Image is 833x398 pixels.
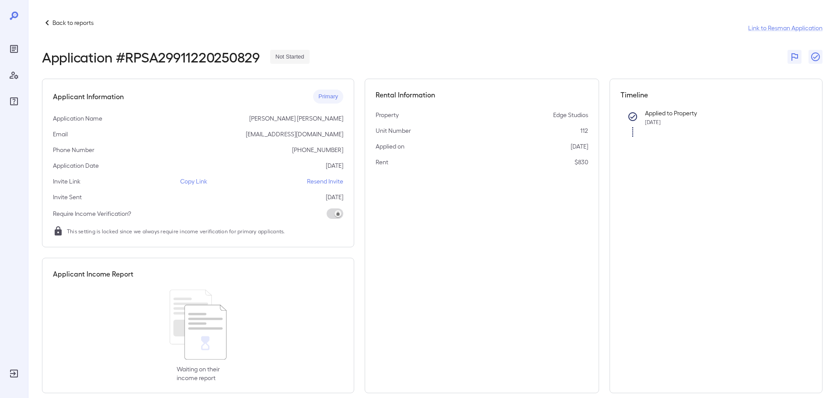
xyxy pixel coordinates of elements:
p: [DATE] [326,161,343,170]
p: Property [376,111,399,119]
p: Unit Number [376,126,411,135]
div: Log Out [7,367,21,381]
h5: Rental Information [376,90,588,100]
p: $830 [575,158,588,166]
p: [PERSON_NAME] [PERSON_NAME] [249,114,343,123]
button: Flag Report [788,50,802,64]
span: [DATE] [645,119,661,125]
p: Applied to Property [645,109,798,118]
p: Applied on [376,142,404,151]
h5: Timeline [620,90,812,100]
p: Require Income Verification? [53,209,131,218]
p: Waiting on their income report [177,365,220,382]
p: Application Date [53,161,99,170]
span: Primary [313,93,343,101]
p: Edge Studios [553,111,588,119]
div: FAQ [7,94,21,108]
p: [DATE] [571,142,588,151]
p: [EMAIL_ADDRESS][DOMAIN_NAME] [246,130,343,138]
h5: Applicant Income Report [53,269,133,279]
p: 112 [580,126,588,135]
p: Rent [376,158,388,166]
p: Back to reports [52,18,94,27]
p: [DATE] [326,193,343,201]
p: Email [53,130,68,138]
button: Close Report [809,50,823,64]
p: Application Name [53,114,102,123]
p: Invite Sent [53,193,82,201]
div: Reports [7,42,21,56]
div: Manage Users [7,68,21,82]
span: Not Started [270,53,310,61]
p: Copy Link [180,177,207,186]
h5: Applicant Information [53,91,124,102]
p: Phone Number [53,145,94,154]
p: Resend Invite [307,177,343,186]
h2: Application # RPSA29911220250829 [42,49,260,65]
span: This setting is locked since we always require income verification for primary applicants. [67,227,285,235]
a: Link to Resman Application [748,24,823,32]
p: [PHONE_NUMBER] [292,145,343,154]
p: Invite Link [53,177,80,186]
